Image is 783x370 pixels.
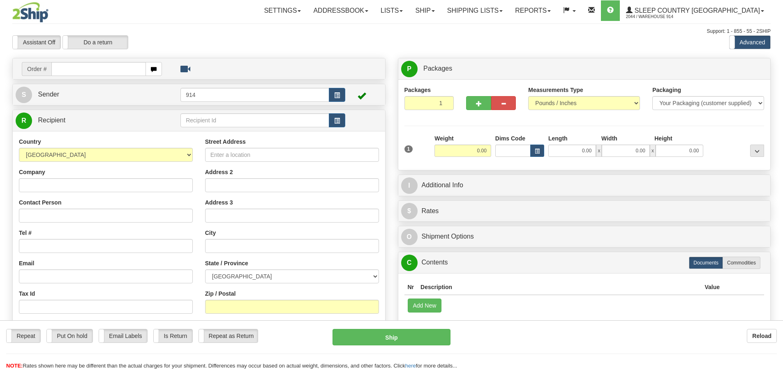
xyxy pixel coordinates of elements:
label: State / Province [205,259,248,267]
button: Reload [747,329,777,343]
span: $ [401,203,418,219]
span: Recipient [38,117,65,124]
a: Addressbook [307,0,374,21]
span: Order # [22,62,51,76]
a: P Packages [401,60,768,77]
input: Sender Id [180,88,329,102]
label: Street Address [205,138,246,146]
label: Length [548,134,568,142]
th: Value [701,280,723,295]
a: Reports [509,0,557,21]
span: C [401,255,418,271]
input: Recipient Id [180,113,329,127]
a: OShipment Options [401,228,768,245]
span: O [401,229,418,245]
label: Put On hold [47,329,92,342]
label: Tel # [19,229,32,237]
a: $Rates [401,203,768,220]
label: Weight [434,134,453,142]
label: Email [19,259,34,267]
label: Is Return [154,329,192,342]
input: Enter a location [205,148,379,162]
label: Height [654,134,672,142]
label: Contact Person [19,198,61,207]
label: Documents [689,257,723,269]
label: Packaging [652,86,681,94]
label: Advanced [730,36,770,49]
span: x [650,145,656,157]
a: Ship [409,0,441,21]
label: Email Labels [99,329,147,342]
span: I [401,177,418,194]
iframe: chat widget [764,143,782,227]
a: S Sender [16,86,180,103]
label: Recipient Type [205,320,246,328]
span: NOTE: [6,363,23,369]
a: IAdditional Info [401,177,768,194]
a: Lists [374,0,409,21]
span: Packages [423,65,452,72]
a: CContents [401,254,768,271]
label: Tax Id [19,290,35,298]
label: Zip / Postal [205,290,236,298]
span: 1 [404,145,413,153]
button: Ship [333,329,450,345]
span: S [16,87,32,103]
label: Width [601,134,617,142]
label: Assistant Off [13,36,60,49]
label: Measurements Type [528,86,583,94]
b: Reload [752,333,771,339]
label: Packages [404,86,431,94]
th: Nr [404,280,418,295]
div: ... [750,145,764,157]
label: City [205,229,216,237]
a: Shipping lists [441,0,509,21]
span: R [16,113,32,129]
img: logo2044.jpg [12,2,49,23]
a: here [405,363,416,369]
label: Dims Code [495,134,525,142]
label: Company [19,168,45,176]
span: Sender [38,91,59,98]
label: Do a return [63,36,128,49]
label: Address 3 [205,198,233,207]
label: Repeat [7,329,40,342]
div: Support: 1 - 855 - 55 - 2SHIP [12,28,771,35]
label: Address 2 [205,168,233,176]
a: Settings [258,0,307,21]
label: Residential [19,320,50,328]
span: P [401,61,418,77]
a: R Recipient [16,112,162,129]
label: Country [19,138,41,146]
th: Description [417,280,701,295]
a: Sleep Country [GEOGRAPHIC_DATA] 2044 / Warehouse 914 [620,0,770,21]
label: Save / Update in Address Book [298,320,379,336]
button: Add New [408,299,442,313]
label: Repeat as Return [199,329,258,342]
label: Commodities [723,257,760,269]
span: x [596,145,602,157]
span: Sleep Country [GEOGRAPHIC_DATA] [633,7,760,14]
span: 2044 / Warehouse 914 [626,13,688,21]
